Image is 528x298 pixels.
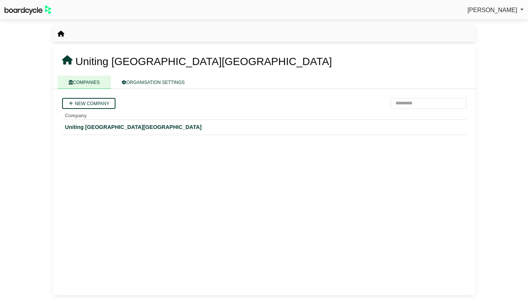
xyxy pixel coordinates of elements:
[75,56,332,67] span: Uniting [GEOGRAPHIC_DATA][GEOGRAPHIC_DATA]
[467,5,523,15] a: [PERSON_NAME]
[58,76,111,89] a: COMPANIES
[62,109,466,120] th: Company
[58,29,64,39] nav: breadcrumb
[5,5,51,15] img: BoardcycleBlackGreen-aaafeed430059cb809a45853b8cf6d952af9d84e6e89e1f1685b34bfd5cb7d64.svg
[62,98,115,109] a: New company
[467,7,517,13] span: [PERSON_NAME]
[65,123,463,132] a: Uniting [GEOGRAPHIC_DATA][GEOGRAPHIC_DATA]
[111,76,196,89] a: ORGANISATION SETTINGS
